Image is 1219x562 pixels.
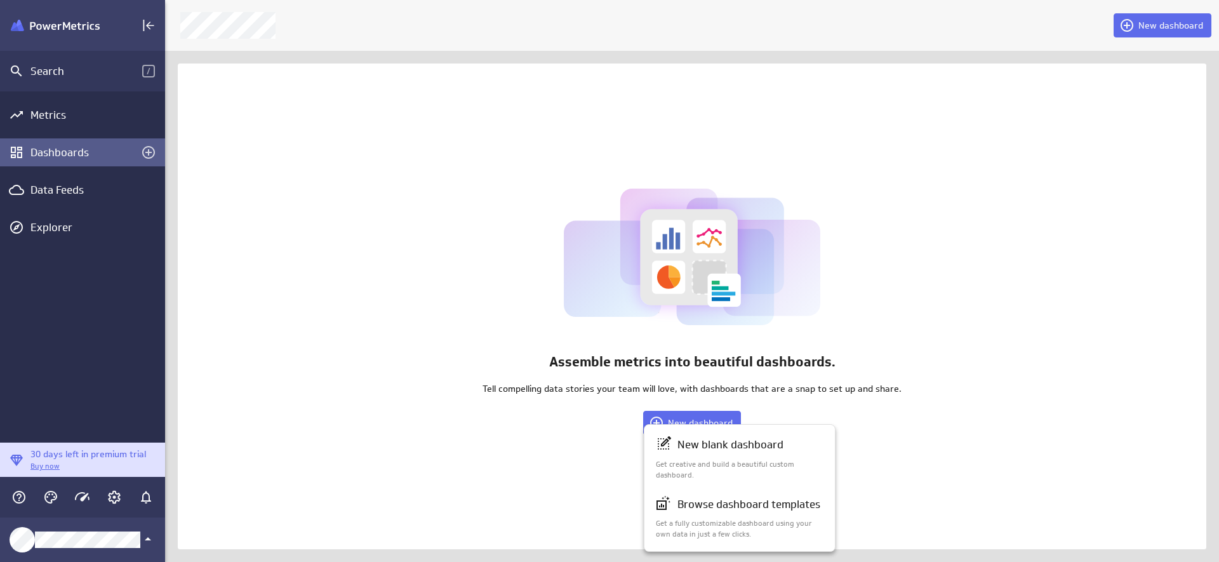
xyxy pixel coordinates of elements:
[677,497,820,512] p: Browse dashboard templates
[656,495,825,539] div: Browse dashboard templates
[644,488,835,547] div: Browse dashboard templates
[656,518,825,540] p: Get a fully customizable dashboard using your own data in just a few clicks.
[677,437,783,453] p: New blank dashboard
[644,429,835,488] div: New blank dashboard
[656,459,825,481] p: Get creative and build a beautiful custom dashboard.
[656,436,825,480] div: New blank dashboard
